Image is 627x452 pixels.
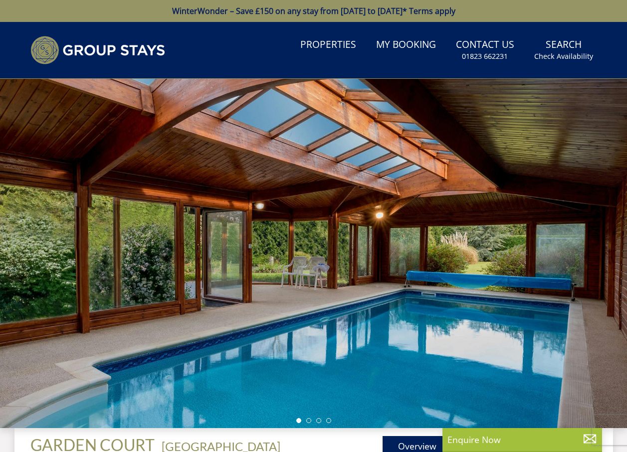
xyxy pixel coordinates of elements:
a: Properties [296,34,360,56]
p: Enquire Now [447,433,597,446]
a: Contact Us01823 662231 [452,34,518,66]
a: SearchCheck Availability [530,34,597,66]
small: 01823 662231 [462,51,508,61]
a: My Booking [372,34,440,56]
small: Check Availability [534,51,593,61]
img: Group Stays [30,36,165,64]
